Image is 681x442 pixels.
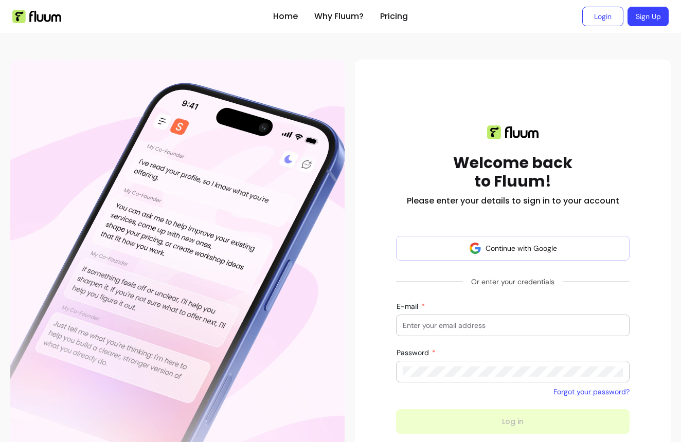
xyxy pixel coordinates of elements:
a: Sign Up [628,7,669,26]
a: Pricing [380,10,408,23]
input: Password [403,366,623,377]
img: Fluum Logo [12,10,61,23]
h2: Please enter your details to sign in to your account [407,195,619,207]
img: avatar [469,242,481,254]
span: Password [397,348,431,357]
a: Login [582,7,623,26]
input: E-mail [403,320,623,330]
span: Or enter your credentials [463,272,563,291]
a: Home [273,10,298,23]
span: E-mail [397,302,420,311]
img: Fluum logo [487,125,539,139]
button: Continue with Google [396,236,630,261]
a: Forgot your password? [553,386,630,397]
h1: Welcome back to Fluum! [453,154,572,191]
a: Why Fluum? [314,10,364,23]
